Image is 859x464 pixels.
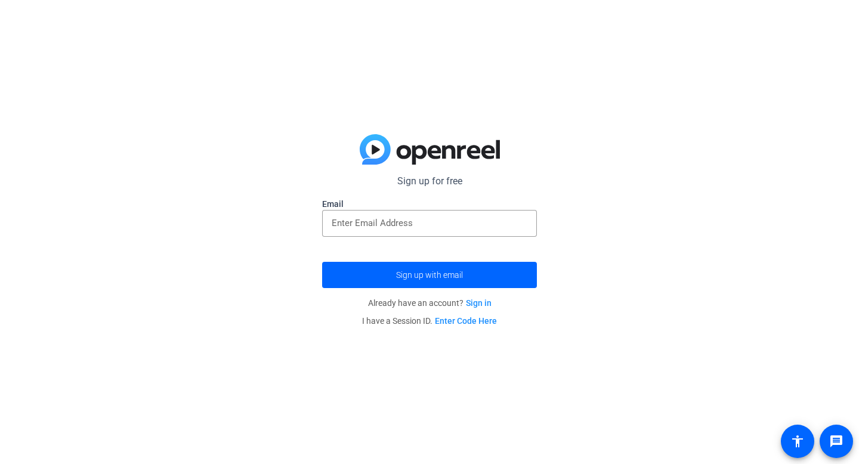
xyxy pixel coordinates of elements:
label: Email [322,198,537,210]
a: Enter Code Here [435,316,497,326]
span: Already have an account? [368,298,492,308]
a: Sign in [466,298,492,308]
input: Enter Email Address [332,216,527,230]
mat-icon: accessibility [790,434,805,448]
p: Sign up for free [322,174,537,188]
mat-icon: message [829,434,843,448]
img: blue-gradient.svg [360,134,500,165]
button: Sign up with email [322,262,537,288]
span: I have a Session ID. [362,316,497,326]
